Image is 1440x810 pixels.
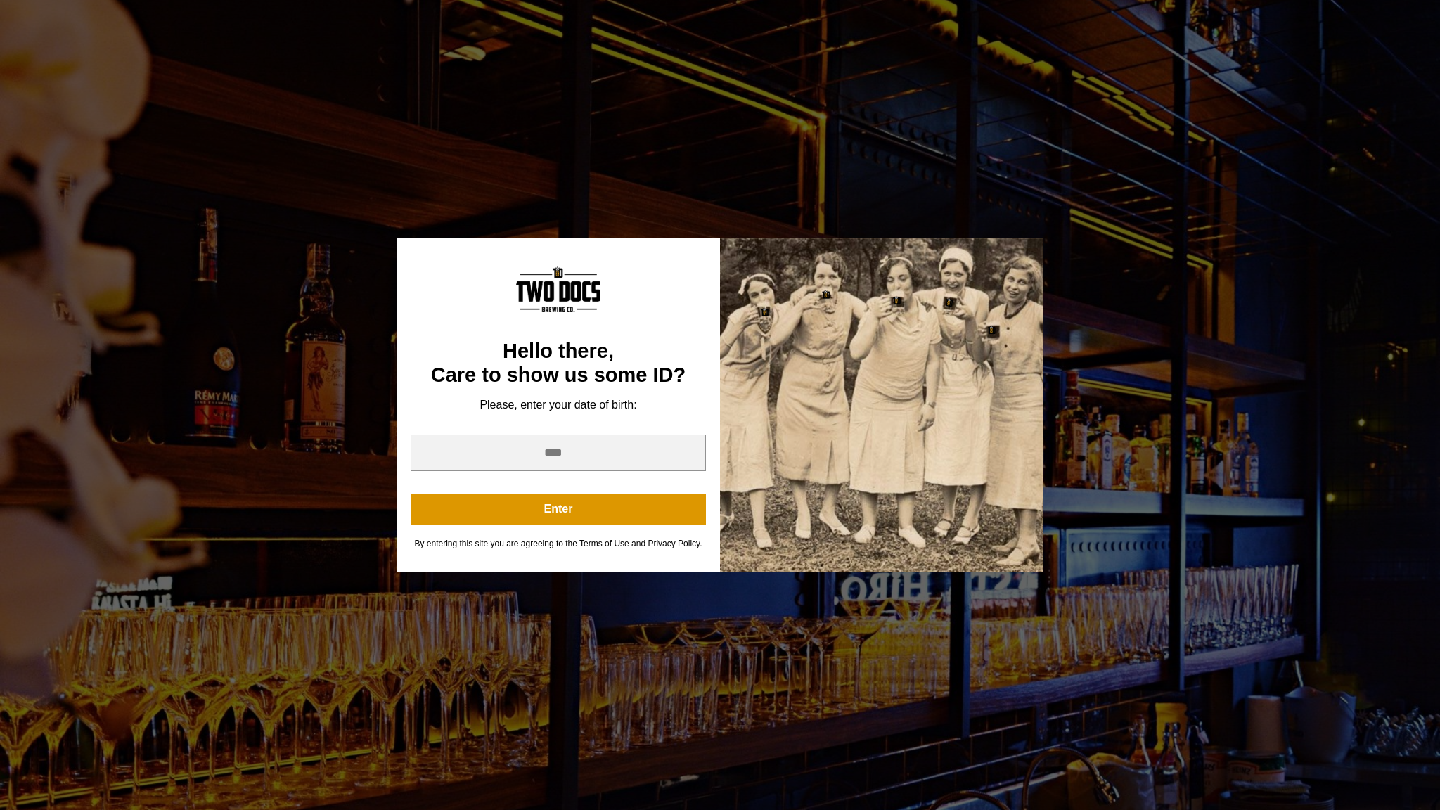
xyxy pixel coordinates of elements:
img: Content Logo [516,266,600,312]
input: year [411,435,706,471]
div: By entering this site you are agreeing to the Terms of Use and Privacy Policy. [411,539,706,549]
div: Please, enter your date of birth: [411,398,706,412]
button: Enter [411,494,706,525]
div: Hello there, Care to show us some ID? [411,340,706,387]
